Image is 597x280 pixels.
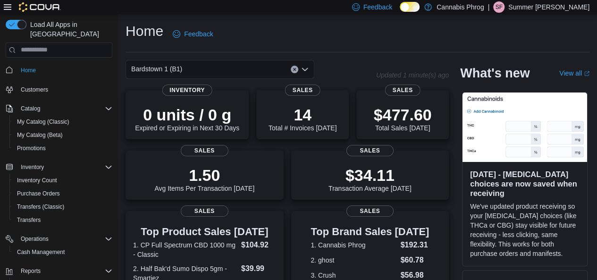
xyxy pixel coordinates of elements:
dt: 1. Cannabis Phrog [311,240,396,250]
button: Promotions [9,142,116,155]
span: Feedback [363,2,392,12]
dd: $60.78 [400,255,429,266]
dd: $39.99 [241,263,276,274]
button: Catalog [17,103,44,114]
div: Summer Frazier [493,1,505,13]
span: Promotions [17,144,46,152]
p: 14 [269,105,336,124]
h2: What's new [460,66,530,81]
p: $477.60 [374,105,432,124]
button: Transfers [9,213,116,227]
p: Updated 1 minute(s) ago [376,71,449,79]
span: Inventory [21,163,44,171]
dt: 3. Crush [311,271,396,280]
button: My Catalog (Beta) [9,128,116,142]
span: My Catalog (Beta) [17,131,63,139]
span: Sales [181,145,228,156]
span: Sales [285,85,320,96]
span: My Catalog (Beta) [13,129,112,141]
svg: External link [584,71,589,76]
span: Sales [181,205,228,217]
a: Purchase Orders [13,188,64,199]
div: Total Sales [DATE] [374,105,432,132]
p: We've updated product receiving so your [MEDICAL_DATA] choices (like THCa or CBG) stay visible fo... [470,202,580,258]
h3: [DATE] - [MEDICAL_DATA] choices are now saved when receiving [470,170,580,198]
button: Reports [17,265,44,277]
p: 0 units / 0 g [135,105,239,124]
button: Customers [2,83,116,96]
a: View allExternal link [559,69,589,77]
button: Reports [2,264,116,278]
span: Inventory [162,85,212,96]
span: Purchase Orders [17,190,60,197]
span: Transfers [13,214,112,226]
dt: 1. CP Full Spectrum CBD 1000 mg - Classic [133,240,237,259]
a: Transfers [13,214,44,226]
a: Promotions [13,143,50,154]
span: Catalog [21,105,40,112]
div: Avg Items Per Transaction [DATE] [154,166,254,192]
dd: $192.31 [400,239,429,251]
h1: Home [126,22,163,41]
p: Cannabis Phrog [437,1,484,13]
span: Sales [346,205,394,217]
button: My Catalog (Classic) [9,115,116,128]
span: Transfers (Classic) [17,203,64,211]
a: Cash Management [13,246,68,258]
div: Expired or Expiring in Next 30 Days [135,105,239,132]
dt: 2. ghost [311,255,396,265]
span: Feedback [184,29,213,39]
span: My Catalog (Classic) [13,116,112,127]
a: Feedback [169,25,217,43]
span: Inventory Count [17,177,57,184]
button: Inventory [17,161,48,173]
button: Operations [2,232,116,246]
span: Reports [21,267,41,275]
span: Sales [346,145,394,156]
button: Open list of options [301,66,309,73]
button: Catalog [2,102,116,115]
img: Cova [19,2,61,12]
span: Cash Management [17,248,65,256]
span: Sales [385,85,420,96]
h3: Top Brand Sales [DATE] [311,226,429,238]
span: Inventory [17,161,112,173]
input: Dark Mode [400,2,420,12]
span: My Catalog (Classic) [17,118,69,126]
span: Home [17,64,112,76]
button: Purchase Orders [9,187,116,200]
span: Inventory Count [13,175,112,186]
span: Cash Management [13,246,112,258]
p: | [488,1,489,13]
button: Clear input [291,66,298,73]
p: Summer [PERSON_NAME] [508,1,589,13]
span: Home [21,67,36,74]
span: Operations [17,233,112,245]
span: Customers [17,84,112,95]
a: Home [17,65,40,76]
h3: Top Product Sales [DATE] [133,226,276,238]
span: Transfers (Classic) [13,201,112,212]
span: Promotions [13,143,112,154]
span: Reports [17,265,112,277]
div: Total # Invoices [DATE] [269,105,336,132]
span: Purchase Orders [13,188,112,199]
p: $34.11 [328,166,412,185]
dd: $104.92 [241,239,276,251]
span: Operations [21,235,49,243]
a: My Catalog (Beta) [13,129,67,141]
button: Inventory Count [9,174,116,187]
div: Transaction Average [DATE] [328,166,412,192]
span: Bardstown 1 (B1) [131,63,182,75]
a: Customers [17,84,52,95]
a: Transfers (Classic) [13,201,68,212]
button: Cash Management [9,246,116,259]
span: SF [495,1,502,13]
button: Transfers (Classic) [9,200,116,213]
span: Transfers [17,216,41,224]
a: My Catalog (Classic) [13,116,73,127]
span: Load All Apps in [GEOGRAPHIC_DATA] [26,20,112,39]
button: Operations [17,233,52,245]
span: Catalog [17,103,112,114]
